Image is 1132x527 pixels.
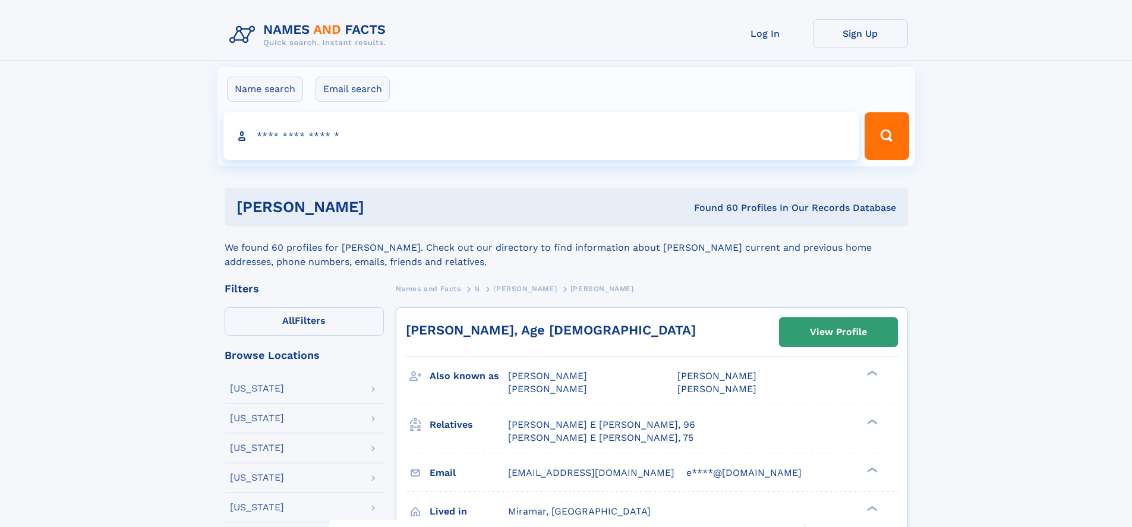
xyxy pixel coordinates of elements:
[864,418,878,425] div: ❯
[237,200,529,214] h1: [PERSON_NAME]
[225,19,396,51] img: Logo Names and Facts
[225,307,384,336] label: Filters
[225,350,384,361] div: Browse Locations
[718,19,813,48] a: Log In
[230,443,284,453] div: [US_STATE]
[677,370,756,381] span: [PERSON_NAME]
[508,383,587,395] span: [PERSON_NAME]
[230,384,284,393] div: [US_STATE]
[316,77,390,102] label: Email search
[570,285,634,293] span: [PERSON_NAME]
[230,503,284,512] div: [US_STATE]
[813,19,908,48] a: Sign Up
[396,281,461,296] a: Names and Facts
[508,418,695,431] a: [PERSON_NAME] E [PERSON_NAME], 96
[493,285,557,293] span: [PERSON_NAME]
[493,281,557,296] a: [PERSON_NAME]
[282,315,295,326] span: All
[430,463,508,483] h3: Email
[474,285,480,293] span: N
[406,323,696,337] a: [PERSON_NAME], Age [DEMOGRAPHIC_DATA]
[810,318,867,346] div: View Profile
[230,473,284,482] div: [US_STATE]
[508,467,674,478] span: [EMAIL_ADDRESS][DOMAIN_NAME]
[508,370,587,381] span: [PERSON_NAME]
[230,414,284,423] div: [US_STATE]
[864,504,878,512] div: ❯
[529,201,896,214] div: Found 60 Profiles In Our Records Database
[508,431,693,444] a: [PERSON_NAME] E [PERSON_NAME], 75
[865,112,909,160] button: Search Button
[225,283,384,294] div: Filters
[223,112,860,160] input: search input
[864,466,878,474] div: ❯
[508,506,651,517] span: Miramar, [GEOGRAPHIC_DATA]
[430,501,508,522] h3: Lived in
[430,415,508,435] h3: Relatives
[225,226,908,269] div: We found 60 profiles for [PERSON_NAME]. Check out our directory to find information about [PERSON...
[677,383,756,395] span: [PERSON_NAME]
[780,318,897,346] a: View Profile
[864,370,878,377] div: ❯
[227,77,303,102] label: Name search
[474,281,480,296] a: N
[430,366,508,386] h3: Also known as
